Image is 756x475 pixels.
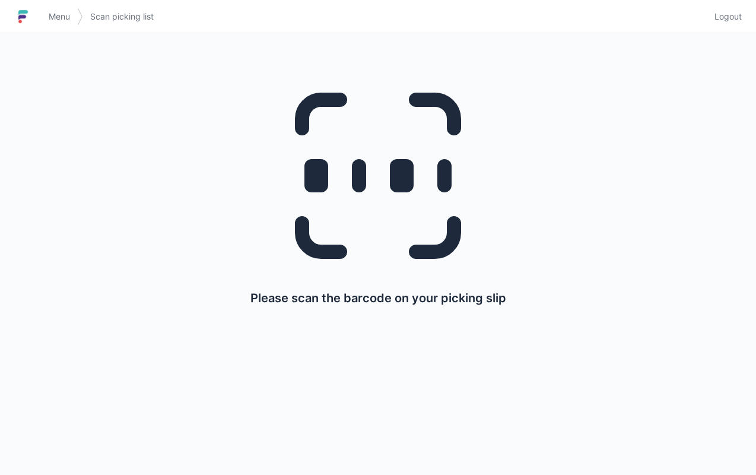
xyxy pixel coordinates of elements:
a: Logout [707,6,742,27]
span: Logout [714,11,742,23]
a: Scan picking list [83,6,161,27]
a: Menu [42,6,77,27]
span: Menu [49,11,70,23]
img: svg> [77,2,83,31]
span: Scan picking list [90,11,154,23]
p: Please scan the barcode on your picking slip [250,290,506,306]
img: logo-small.jpg [14,7,32,26]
